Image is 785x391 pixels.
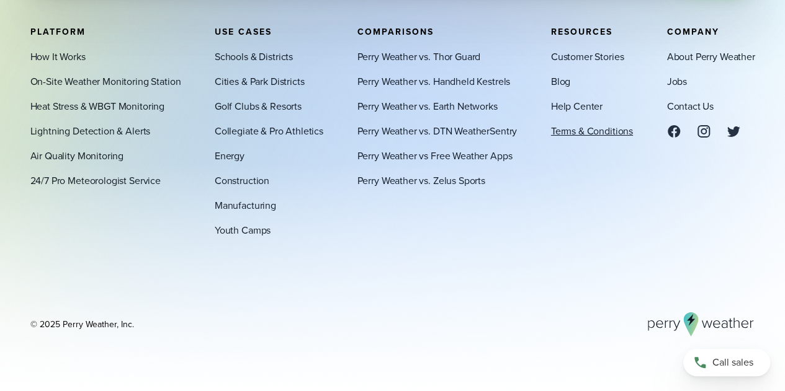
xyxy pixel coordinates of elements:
[712,355,753,370] span: Call sales
[357,173,485,188] a: Perry Weather vs. Zelus Sports
[30,99,165,113] a: Heat Stress & WBGT Monitoring
[30,25,86,38] span: Platform
[30,123,151,138] a: Lightning Detection & Alerts
[666,49,755,64] a: About Perry Weather
[551,74,570,89] a: Blog
[357,49,480,64] a: Perry Weather vs. Thor Guard
[666,25,719,38] span: Company
[215,25,272,38] span: Use Cases
[357,25,433,38] span: Comparisons
[551,25,612,38] span: Resources
[215,198,276,213] a: Manufacturing
[30,173,161,188] a: 24/7 Pro Meteorologist Service
[215,123,323,138] a: Collegiate & Pro Athletics
[215,222,271,237] a: Youth Camps
[30,318,134,330] div: © 2025 Perry Weather, Inc.
[666,99,713,113] a: Contact Us
[357,99,497,113] a: Perry Weather vs. Earth Networks
[551,123,633,138] a: Terms & Conditions
[215,148,244,163] a: Energy
[357,74,510,89] a: Perry Weather vs. Handheld Kestrels
[215,173,269,188] a: Construction
[30,148,124,163] a: Air Quality Monitoring
[357,148,512,163] a: Perry Weather vs Free Weather Apps
[551,99,603,113] a: Help Center
[683,349,770,376] a: Call sales
[30,74,181,89] a: On-Site Weather Monitoring Station
[215,49,293,64] a: Schools & Districts
[30,49,86,64] a: How It Works
[215,99,302,113] a: Golf Clubs & Resorts
[666,74,686,89] a: Jobs
[215,74,304,89] a: Cities & Park Districts
[357,123,517,138] a: Perry Weather vs. DTN WeatherSentry
[551,49,624,64] a: Customer Stories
